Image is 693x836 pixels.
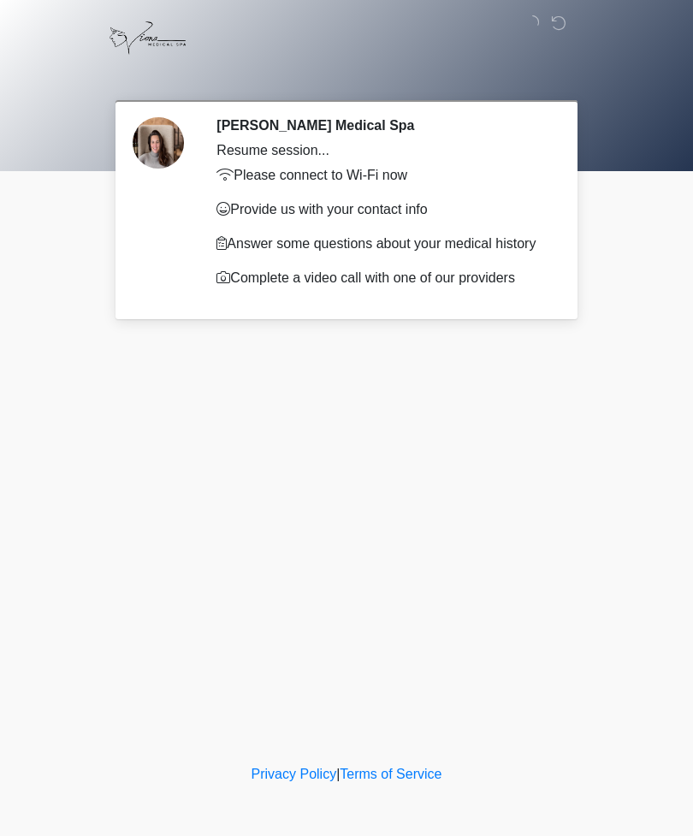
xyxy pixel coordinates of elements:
img: Viona Medical Spa Logo [103,13,192,63]
h1: ‎ ‎ [107,62,586,93]
p: Complete a video call with one of our providers [216,268,548,288]
p: Answer some questions about your medical history [216,234,548,254]
a: Terms of Service [340,767,441,781]
p: Provide us with your contact info [216,199,548,220]
h2: [PERSON_NAME] Medical Spa [216,117,548,133]
img: Agent Avatar [133,117,184,169]
p: Please connect to Wi-Fi now [216,165,548,186]
div: Resume session... [216,140,548,161]
a: Privacy Policy [252,767,337,781]
a: | [336,767,340,781]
